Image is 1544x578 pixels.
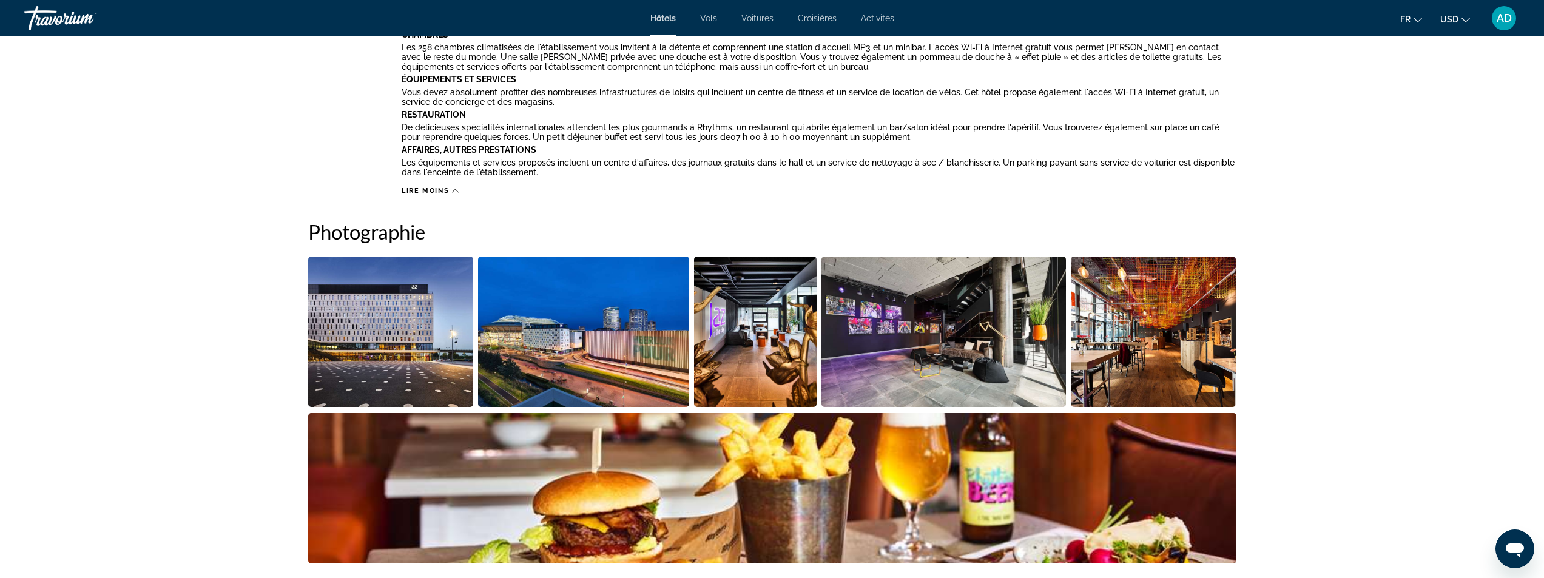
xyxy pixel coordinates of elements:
a: Activités [861,13,894,23]
b: Restauration [402,110,466,119]
iframe: Button to launch messaging window [1495,529,1534,568]
span: USD [1440,15,1458,24]
a: Voitures [741,13,774,23]
h2: Photographie [308,220,1236,244]
span: fr [1400,15,1411,24]
a: Hôtels [650,13,676,23]
a: Vols [700,13,717,23]
button: Open full-screen image slider [308,256,474,408]
button: Open full-screen image slider [821,256,1066,408]
b: Affaires, Autres Prestations [402,145,536,155]
p: Vous devez absolument profiter des nombreuses infrastructures de loisirs qui incluent un centre d... [402,87,1236,107]
p: Les équipements et services proposés incluent un centre d'affaires, des journaux gratuits dans le... [402,158,1236,177]
button: Open full-screen image slider [478,256,689,408]
a: Travorium [24,2,146,34]
a: Croisières [798,13,837,23]
button: Open full-screen image slider [308,412,1236,564]
span: AD [1497,12,1512,24]
span: Lire moins [402,187,450,195]
p: De délicieuses spécialités internationales attendent les plus gourmands à Rhythms, un restaurant ... [402,123,1236,142]
button: Open full-screen image slider [694,256,817,408]
p: Les 258 chambres climatisées de l'établissement vous invitent à la détente et comprennent une sta... [402,42,1236,72]
button: Change currency [1440,10,1470,28]
button: Change language [1400,10,1422,28]
button: User Menu [1488,5,1520,31]
b: Équipements Et Services [402,75,516,84]
button: Open full-screen image slider [1071,256,1236,408]
button: Lire moins [402,186,459,195]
